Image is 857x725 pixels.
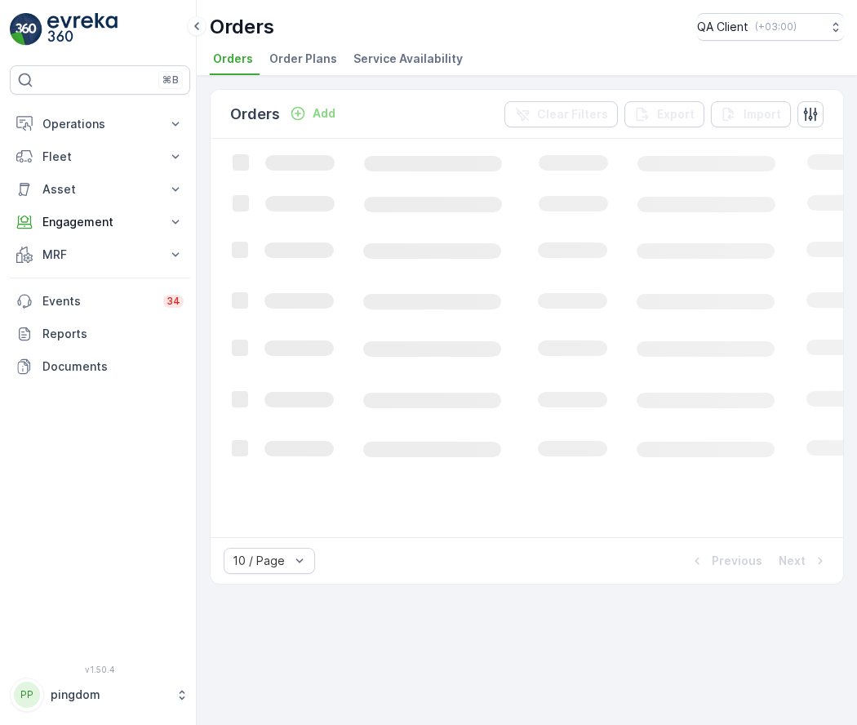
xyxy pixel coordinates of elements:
p: Documents [42,358,184,375]
p: Orders [230,103,280,126]
p: Add [313,105,335,122]
p: Asset [42,181,158,198]
p: ( +03:00 ) [755,20,797,33]
a: Events34 [10,285,190,318]
p: Reports [42,326,184,342]
button: Operations [10,108,190,140]
span: Service Availability [353,51,463,67]
span: Orders [213,51,253,67]
span: Order Plans [269,51,337,67]
p: Operations [42,116,158,132]
p: Events [42,293,153,309]
p: Engagement [42,214,158,230]
p: 34 [167,295,180,308]
button: Export [624,101,704,127]
span: v 1.50.4 [10,665,190,674]
p: Next [779,553,806,569]
a: Documents [10,350,190,383]
button: Next [777,551,830,571]
button: QA Client(+03:00) [697,13,844,41]
button: PPpingdom [10,678,190,712]
p: MRF [42,247,158,263]
p: Import [744,106,781,122]
p: Export [657,106,695,122]
button: Import [711,101,791,127]
button: Fleet [10,140,190,173]
p: Clear Filters [537,106,608,122]
button: Add [283,104,342,123]
button: Asset [10,173,190,206]
div: PP [14,682,40,708]
a: Reports [10,318,190,350]
p: ⌘B [162,73,179,87]
p: QA Client [697,19,748,35]
img: logo_light-DOdMpM7g.png [47,13,118,46]
p: Previous [712,553,762,569]
button: MRF [10,238,190,271]
button: Previous [687,551,764,571]
button: Clear Filters [504,101,618,127]
p: Fleet [42,149,158,165]
button: Engagement [10,206,190,238]
p: pingdom [51,687,167,703]
p: Orders [210,14,274,40]
img: logo [10,13,42,46]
